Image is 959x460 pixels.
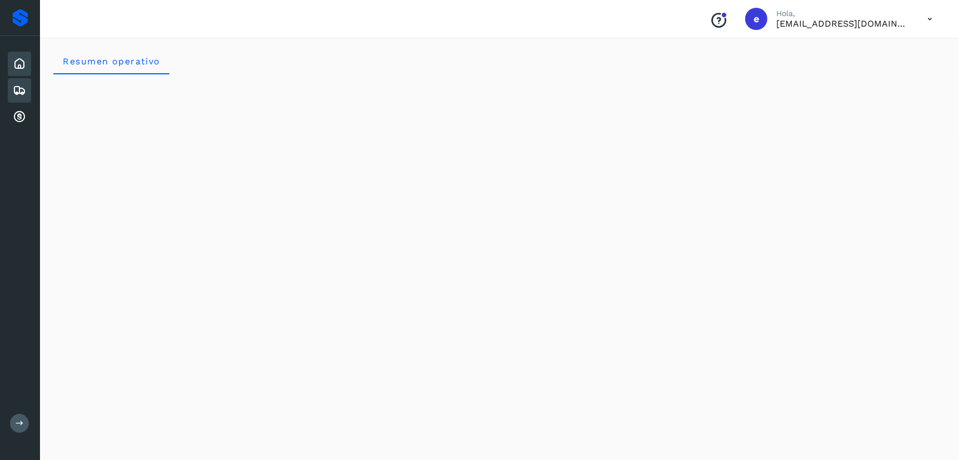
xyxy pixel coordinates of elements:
[776,18,910,29] p: ebenezer5009@gmail.com
[62,56,160,67] span: Resumen operativo
[8,105,31,129] div: Cuentas por cobrar
[776,9,910,18] p: Hola,
[8,78,31,103] div: Embarques
[8,52,31,76] div: Inicio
